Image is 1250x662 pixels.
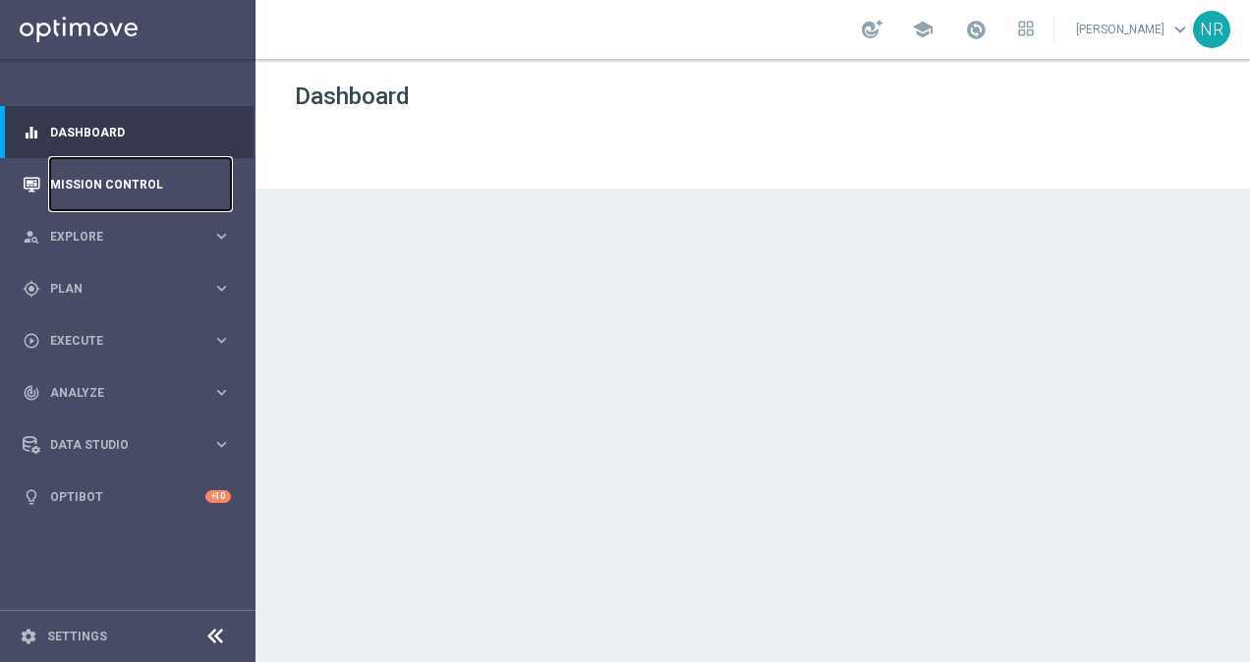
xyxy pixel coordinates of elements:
[22,177,232,193] button: Mission Control
[23,384,40,402] i: track_changes
[22,229,232,245] button: person_search Explore keyboard_arrow_right
[212,435,231,454] i: keyboard_arrow_right
[50,231,212,243] span: Explore
[23,280,40,298] i: gps_fixed
[23,470,231,523] div: Optibot
[1193,11,1230,48] div: NR
[22,385,232,401] button: track_changes Analyze keyboard_arrow_right
[23,280,212,298] div: Plan
[912,19,934,40] span: school
[212,383,231,402] i: keyboard_arrow_right
[23,488,40,506] i: lightbulb
[212,331,231,350] i: keyboard_arrow_right
[23,158,231,210] div: Mission Control
[1074,15,1193,44] a: [PERSON_NAME]keyboard_arrow_down
[23,436,212,454] div: Data Studio
[23,332,40,350] i: play_circle_outline
[23,106,231,158] div: Dashboard
[22,333,232,349] button: play_circle_outline Execute keyboard_arrow_right
[22,437,232,453] button: Data Studio keyboard_arrow_right
[23,384,212,402] div: Analyze
[50,387,212,399] span: Analyze
[50,470,205,523] a: Optibot
[50,335,212,347] span: Execute
[205,490,231,503] div: +10
[22,125,232,140] button: equalizer Dashboard
[47,631,107,642] a: Settings
[50,106,231,158] a: Dashboard
[20,628,37,645] i: settings
[50,158,231,210] a: Mission Control
[212,279,231,298] i: keyboard_arrow_right
[1169,19,1191,40] span: keyboard_arrow_down
[50,283,212,295] span: Plan
[23,228,40,246] i: person_search
[50,439,212,451] span: Data Studio
[23,228,212,246] div: Explore
[23,124,40,141] i: equalizer
[23,332,212,350] div: Execute
[22,281,232,297] button: gps_fixed Plan keyboard_arrow_right
[22,489,232,505] button: lightbulb Optibot +10
[212,227,231,246] i: keyboard_arrow_right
